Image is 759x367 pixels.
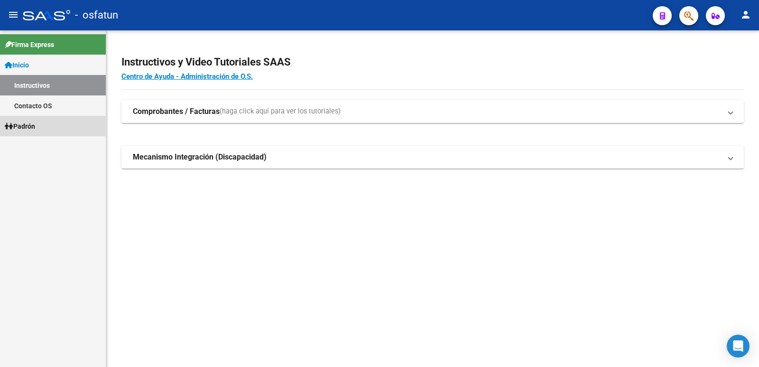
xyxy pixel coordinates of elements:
[121,72,253,81] a: Centro de Ayuda - Administración de O.S.
[727,335,750,358] div: Open Intercom Messenger
[121,146,744,169] mat-expansion-panel-header: Mecanismo Integración (Discapacidad)
[8,9,19,20] mat-icon: menu
[75,5,118,26] span: - osfatun
[5,121,35,132] span: Padrón
[740,9,751,20] mat-icon: person
[133,152,267,162] strong: Mecanismo Integración (Discapacidad)
[121,53,744,71] h2: Instructivos y Video Tutoriales SAAS
[121,100,744,123] mat-expansion-panel-header: Comprobantes / Facturas(haga click aquí para ver los tutoriales)
[220,106,341,117] span: (haga click aquí para ver los tutoriales)
[5,60,29,70] span: Inicio
[5,39,54,50] span: Firma Express
[133,106,220,117] strong: Comprobantes / Facturas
